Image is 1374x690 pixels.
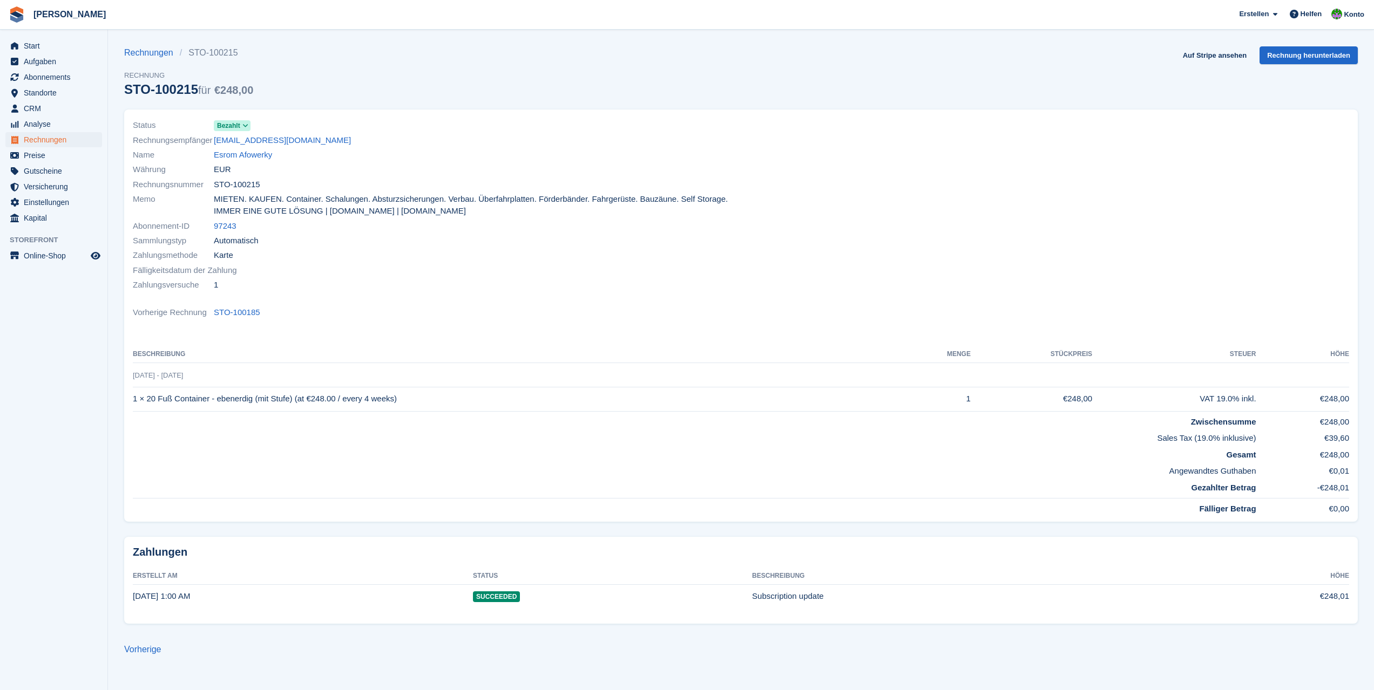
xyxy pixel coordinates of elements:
td: €248,00 [971,387,1092,411]
a: Vorschau-Shop [89,249,102,262]
span: 1 [214,279,218,291]
span: Fälligkeitsdatum der Zahlung [133,264,237,277]
td: 1 × 20 Fuß Container - ebenerdig (mit Stufe) (at €248.00 / every 4 weeks) [133,387,902,411]
a: menu [5,101,102,116]
span: MIETEN. KAUFEN. Container. Schalungen. Absturzsicherungen. Verbau. Überfahrplatten. Förderbänder.... [214,193,735,217]
span: Aufgaben [24,54,89,69]
span: Succeeded [473,591,520,602]
span: Automatisch [214,235,259,247]
td: Subscription update [752,584,1176,608]
a: menu [5,117,102,132]
a: menu [5,38,102,53]
td: €39,60 [1256,428,1349,445]
td: €0,00 [1256,498,1349,515]
span: Vorherige Rechnung [133,306,214,319]
th: Beschreibung [752,568,1176,585]
td: Angewandtes Guthaben [133,461,1256,477]
span: Preise [24,148,89,163]
span: Abonnement-ID [133,220,214,233]
th: MENGE [902,346,971,363]
th: Erstellt am [133,568,473,585]
span: EUR [214,163,231,176]
a: menu [5,210,102,226]
td: €248,00 [1256,445,1349,461]
a: menu [5,85,102,100]
span: Währung [133,163,214,176]
nav: breadcrumbs [124,46,253,59]
a: Bezahlt [214,119,251,132]
a: menu [5,132,102,147]
strong: Gezahlter Betrag [1192,483,1256,492]
a: Esrom Afowerky [214,149,272,161]
span: Zahlungsmethode [133,249,214,262]
td: €248,00 [1256,411,1349,428]
th: Status [473,568,752,585]
span: STO-100215 [214,179,260,191]
span: CRM [24,101,89,116]
th: Steuer [1092,346,1256,363]
td: 1 [902,387,971,411]
a: [PERSON_NAME] [29,5,110,23]
span: Online-Shop [24,248,89,263]
a: menu [5,195,102,210]
td: €0,01 [1256,461,1349,477]
a: Auf Stripe ansehen [1179,46,1251,64]
span: Einstellungen [24,195,89,210]
span: Karte [214,249,233,262]
span: Rechnungen [24,132,89,147]
span: Gutscheine [24,163,89,179]
span: €248,00 [214,84,253,96]
span: Zahlungsversuche [133,279,214,291]
a: menu [5,163,102,179]
a: 97243 [214,220,236,233]
strong: Gesamt [1227,450,1256,459]
a: menu [5,148,102,163]
span: Sammlungstyp [133,235,214,247]
span: Konto [1344,9,1364,20]
td: €248,01 [1176,584,1349,608]
img: Kirsten May-Schäfer [1331,9,1342,19]
span: Bezahlt [217,121,240,131]
span: Standorte [24,85,89,100]
time: 2025-08-24 23:00:34 UTC [133,591,190,600]
th: Höhe [1176,568,1349,585]
div: STO-100215 [124,82,253,97]
span: Rechnungsempfänger [133,134,214,147]
span: Status [133,119,214,132]
span: Analyse [24,117,89,132]
th: Stückpreis [971,346,1092,363]
a: menu [5,54,102,69]
a: STO-100185 [214,306,260,319]
a: menu [5,70,102,85]
th: Höhe [1256,346,1349,363]
strong: Zwischensumme [1191,417,1256,426]
a: Vorherige [124,645,161,654]
span: Name [133,149,214,161]
span: Kapital [24,210,89,226]
div: VAT 19.0% inkl. [1092,393,1256,405]
a: Rechnungen [124,46,180,59]
a: menu [5,179,102,194]
td: €248,00 [1256,387,1349,411]
span: Start [24,38,89,53]
span: Helfen [1301,9,1322,19]
img: stora-icon-8386f47178a22dfd0bd8f6a31ec36ba5ce8667c1dd55bd0f319d3a0aa187defe.svg [9,6,25,23]
strong: Fälliger Betrag [1200,504,1256,513]
span: Abonnements [24,70,89,85]
span: [DATE] - [DATE] [133,371,183,379]
td: -€248,01 [1256,477,1349,498]
h2: Zahlungen [133,545,1349,559]
span: Versicherung [24,179,89,194]
a: Speisekarte [5,248,102,263]
span: für [198,84,211,96]
span: Erstellen [1239,9,1269,19]
span: Memo [133,193,214,217]
td: Sales Tax (19.0% inklusive) [133,428,1256,445]
span: Rechnung [124,70,253,81]
th: Beschreibung [133,346,902,363]
a: [EMAIL_ADDRESS][DOMAIN_NAME] [214,134,351,147]
span: Storefront [10,235,107,245]
span: Rechnungsnummer [133,179,214,191]
a: Rechnung herunterladen [1260,46,1358,64]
